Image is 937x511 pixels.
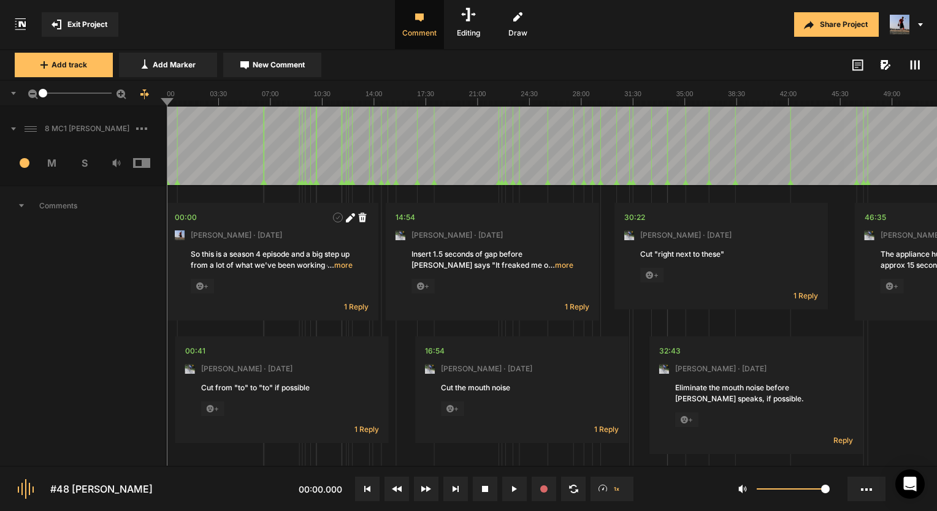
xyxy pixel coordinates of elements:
[223,53,321,77] button: New Comment
[591,477,633,501] button: 1x
[15,53,113,77] button: Add track
[780,90,797,97] text: 42:00
[344,301,369,312] span: 1 Reply
[521,90,538,97] text: 24:30
[881,279,904,293] span: +
[253,59,305,70] span: New Comment
[441,382,603,393] div: Cut the mouth noise
[895,469,925,499] div: Open Intercom Messenger
[640,268,664,282] span: +
[175,230,185,240] img: ACg8ocJ5zrP0c3SJl5dKscm-Goe6koz8A9fWD7dpguHuX8DX5VIxymM=s96-c
[411,279,435,293] span: +
[833,435,853,445] span: Reply
[469,90,486,97] text: 21:00
[365,90,383,97] text: 14:00
[327,260,353,271] span: more
[794,12,879,37] button: Share Project
[548,260,555,270] span: …
[67,19,107,30] span: Exit Project
[411,230,503,241] span: [PERSON_NAME] · [DATE]
[832,90,849,97] text: 45:30
[548,260,573,271] span: more
[676,90,694,97] text: 35:00
[119,53,217,77] button: Add Marker
[640,249,802,260] div: Cut "right next to these"
[728,90,745,97] text: 38:30
[299,484,342,494] span: 00:00.000
[354,424,379,434] span: 1 Reply
[185,345,205,357] div: 00:41.436
[201,401,224,416] span: +
[890,15,909,34] img: ACg8ocJ5zrP0c3SJl5dKscm-Goe6koz8A9fWD7dpguHuX8DX5VIxymM=s96-c
[210,90,227,97] text: 03:30
[396,230,405,240] img: ACg8ocLxXzHjWyafR7sVkIfmxRufCxqaSAR27SDjuE-ggbMy1qqdgD8=s96-c
[262,90,279,97] text: 07:00
[191,230,282,241] span: [PERSON_NAME] · [DATE]
[594,424,619,434] span: 1 Reply
[675,363,767,374] span: [PERSON_NAME] · [DATE]
[396,211,415,224] div: 14:54.773
[425,345,445,357] div: 16:54.384
[565,301,589,312] span: 1 Reply
[42,12,118,37] button: Exit Project
[441,363,532,374] span: [PERSON_NAME] · [DATE]
[865,211,886,224] div: 46:35.688
[417,90,434,97] text: 17:30
[327,260,334,270] span: …
[425,364,435,374] img: ACg8ocLxXzHjWyafR7sVkIfmxRufCxqaSAR27SDjuE-ggbMy1qqdgD8=s96-c
[52,59,87,70] span: Add track
[313,90,331,97] text: 10:30
[175,211,197,224] div: 00:00.000
[441,401,464,416] span: +
[573,90,590,97] text: 28:00
[201,363,293,374] span: [PERSON_NAME] · [DATE]
[68,156,101,170] span: S
[865,230,874,240] img: ACg8ocLxXzHjWyafR7sVkIfmxRufCxqaSAR27SDjuE-ggbMy1qqdgD8=s96-c
[191,249,353,271] div: So this is a season 4 episode and a big step up from a lot of what we've been working on. Obvious...
[794,290,818,301] span: 1 Reply
[675,412,698,427] span: +
[201,382,363,393] div: Cut from "to" to "to" if possible
[191,279,214,293] span: +
[640,230,732,241] span: [PERSON_NAME] · [DATE]
[624,90,641,97] text: 31:30
[884,90,901,97] text: 49:00
[153,59,196,70] span: Add Marker
[411,249,573,271] div: Insert 1.5 seconds of gap before [PERSON_NAME] says "It freaked me out!" And cut the two "it it" ...
[40,123,136,134] span: 8 MC1 [PERSON_NAME]
[36,156,69,170] span: M
[675,382,837,404] div: Eliminate the mouth noise before [PERSON_NAME] speaks, if possible.
[185,364,195,374] img: ACg8ocLxXzHjWyafR7sVkIfmxRufCxqaSAR27SDjuE-ggbMy1qqdgD8=s96-c
[50,482,153,496] div: #48 [PERSON_NAME]
[624,211,645,224] div: 30:22.481
[659,364,669,374] img: ACg8ocLxXzHjWyafR7sVkIfmxRufCxqaSAR27SDjuE-ggbMy1qqdgD8=s96-c
[659,345,681,357] div: 32:43.713
[624,230,634,240] img: ACg8ocLxXzHjWyafR7sVkIfmxRufCxqaSAR27SDjuE-ggbMy1qqdgD8=s96-c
